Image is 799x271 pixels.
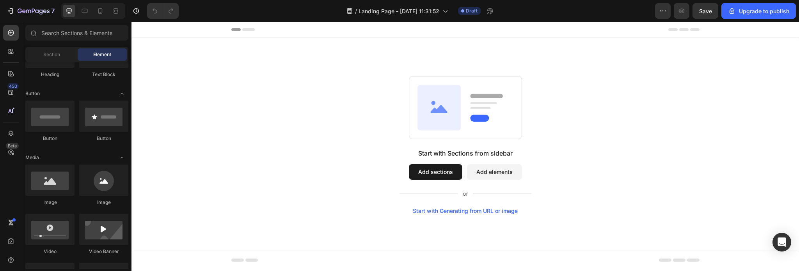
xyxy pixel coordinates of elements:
div: Video Banner [79,248,128,255]
button: Add sections [277,142,331,158]
button: Save [692,3,718,19]
div: Beta [6,143,19,149]
span: Media [25,154,39,161]
div: Undo/Redo [147,3,179,19]
button: Upgrade to publish [721,3,796,19]
button: Add elements [336,142,391,158]
div: Open Intercom Messenger [772,233,791,252]
span: / [355,7,357,15]
div: Start with Generating from URL or image [281,186,386,192]
div: Upgrade to publish [728,7,789,15]
div: Text Block [79,71,128,78]
span: Draft [466,7,478,14]
span: Toggle open [116,151,128,164]
div: Heading [25,71,75,78]
iframe: Design area [131,22,799,271]
span: Save [699,8,712,14]
span: Section [43,51,60,58]
div: 450 [7,83,19,89]
span: Button [25,90,40,97]
button: 7 [3,3,58,19]
input: Search Sections & Elements [25,25,128,41]
div: Button [25,135,75,142]
div: Video [25,248,75,255]
p: 7 [51,6,55,16]
div: Start with Sections from sidebar [287,127,381,136]
div: Image [79,199,128,206]
div: Button [79,135,128,142]
span: Landing Page - [DATE] 11:31:52 [359,7,439,15]
div: Image [25,199,75,206]
span: Toggle open [116,87,128,100]
span: Element [93,51,111,58]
